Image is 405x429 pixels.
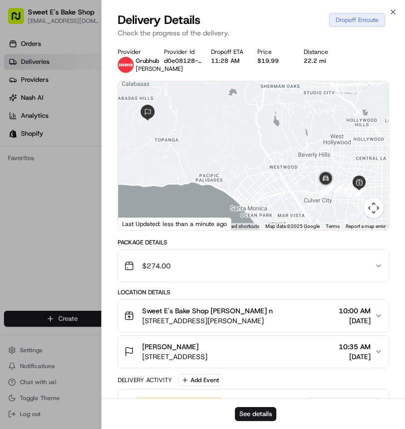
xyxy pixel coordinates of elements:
[164,57,202,65] button: d0e08128-52bc-5dcc-8176-4cddf0c58eb6
[118,48,156,56] div: Provider
[118,12,201,28] span: Delivery Details
[94,223,160,233] span: API Documentation
[257,57,296,65] div: $19.99
[170,98,182,110] button: Start new chat
[118,217,231,230] div: Last Updated: less than a minute ago
[118,250,389,282] button: $274.00
[136,57,159,65] span: Grubhub
[20,182,28,190] img: 1736555255976-a54dd68f-1ca7-489b-9aae-adbdc363a1c4
[235,407,276,421] button: See details
[142,316,273,326] span: [STREET_ADDRESS][PERSON_NAME]
[178,374,222,386] button: Add Event
[142,261,171,271] span: $274.00
[31,182,81,190] span: [PERSON_NAME]
[10,145,26,161] img: Joana Marie Avellanoza
[21,95,39,113] img: 1727276513143-84d647e1-66c0-4f92-a045-3c9f9f5dfd92
[84,224,92,232] div: 💻
[80,219,164,237] a: 💻API Documentation
[118,28,389,38] p: Check the progress of the delivery.
[31,155,132,163] span: [PERSON_NAME] [PERSON_NAME]
[70,247,121,255] a: Powered byPylon
[211,57,249,65] div: 11:28 AM
[10,224,18,232] div: 📗
[142,352,207,362] span: [STREET_ADDRESS]
[339,342,371,352] span: 10:35 AM
[118,288,389,296] div: Location Details
[155,128,182,140] button: See all
[339,316,371,326] span: [DATE]
[304,57,342,65] div: 22.2 mi
[26,64,165,75] input: Clear
[99,247,121,255] span: Pylon
[364,198,384,218] button: Map camera controls
[333,183,344,194] div: 7
[10,40,182,56] p: Welcome 👋
[88,182,109,190] span: [DATE]
[118,57,134,73] img: 5e692f75ce7d37001a5d71f1
[142,342,199,352] span: [PERSON_NAME]
[10,10,30,30] img: Nash
[134,155,138,163] span: •
[326,223,340,229] a: Terms (opens in new tab)
[164,48,202,56] div: Provider Id
[340,184,351,195] div: 6
[118,376,172,384] div: Delivery Activity
[121,217,154,230] a: Open this area in Google Maps (opens a new window)
[339,306,371,316] span: 10:00 AM
[20,155,28,163] img: 1736555255976-a54dd68f-1ca7-489b-9aae-adbdc363a1c4
[6,219,80,237] a: 📗Knowledge Base
[346,223,386,229] a: Report a map error
[45,105,137,113] div: We're available if you need us!
[257,48,296,56] div: Price
[20,223,76,233] span: Knowledge Base
[136,65,183,73] span: [PERSON_NAME]
[140,155,160,163] span: [DATE]
[346,185,357,196] div: 5
[10,95,28,113] img: 1736555255976-a54dd68f-1ca7-489b-9aae-adbdc363a1c4
[121,217,154,230] img: Google
[45,95,164,105] div: Start new chat
[118,238,389,246] div: Package Details
[10,172,26,188] img: Liam S.
[118,300,389,332] button: Sweet E's Bake Shop [PERSON_NAME] n[STREET_ADDRESS][PERSON_NAME]10:00 AM[DATE]
[118,336,389,368] button: [PERSON_NAME][STREET_ADDRESS]10:35 AM[DATE]
[83,182,86,190] span: •
[211,48,249,56] div: Dropoff ETA
[304,48,342,56] div: Distance
[265,223,320,229] span: Map data ©2025 Google
[142,306,273,316] span: Sweet E's Bake Shop [PERSON_NAME] n
[339,352,371,362] span: [DATE]
[10,130,67,138] div: Past conversations
[216,223,259,230] button: Keyboard shortcuts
